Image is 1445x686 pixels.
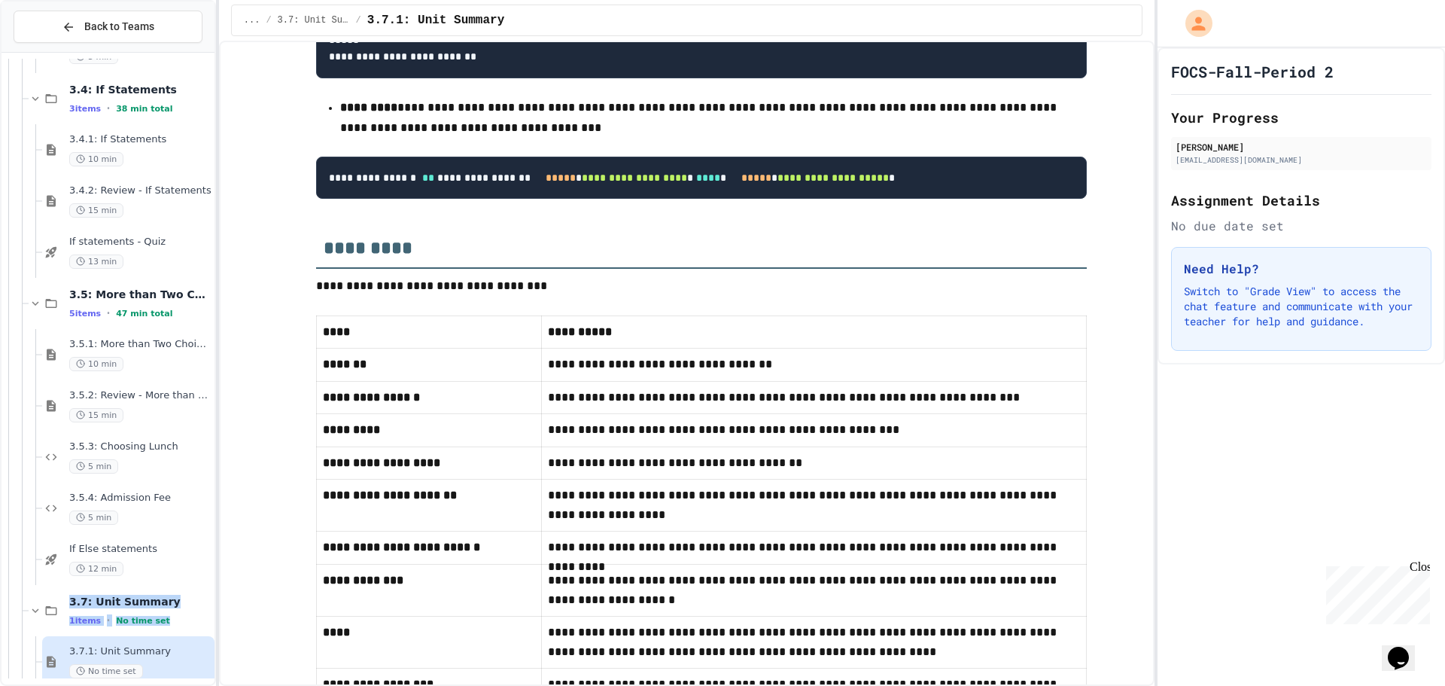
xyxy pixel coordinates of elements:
[69,104,101,114] span: 3 items
[69,357,123,371] span: 10 min
[1176,154,1427,166] div: [EMAIL_ADDRESS][DOMAIN_NAME]
[69,595,211,608] span: 3.7: Unit Summary
[1320,560,1430,624] iframe: chat widget
[1171,217,1431,235] div: No due date set
[69,492,211,505] span: 3.5.4: Admission Fee
[69,184,211,197] span: 3.4.2: Review - If Statements
[1382,626,1430,671] iframe: chat widget
[14,11,202,43] button: Back to Teams
[278,14,350,26] span: 3.7: Unit Summary
[69,152,123,166] span: 10 min
[1171,107,1431,128] h2: Your Progress
[1184,260,1419,278] h3: Need Help?
[69,543,211,556] span: If Else statements
[1176,140,1427,154] div: [PERSON_NAME]
[69,389,211,402] span: 3.5.2: Review - More than Two Choices
[69,645,211,658] span: 3.7.1: Unit Summary
[107,307,110,319] span: •
[1171,190,1431,211] h2: Assignment Details
[116,104,172,114] span: 38 min total
[116,309,172,319] span: 47 min total
[69,616,101,626] span: 1 items
[367,11,504,29] span: 3.7.1: Unit Summary
[69,83,211,96] span: 3.4: If Statements
[6,6,104,96] div: Chat with us now!Close
[69,236,211,248] span: If statements - Quiz
[69,441,211,453] span: 3.5.3: Choosing Lunch
[69,338,211,351] span: 3.5.1: More than Two Choices
[69,511,118,525] span: 5 min
[107,102,110,114] span: •
[69,255,123,269] span: 13 min
[1184,284,1419,329] p: Switch to "Grade View" to access the chat feature and communicate with your teacher for help and ...
[69,203,123,218] span: 15 min
[107,614,110,627] span: •
[69,664,143,678] span: No time set
[1171,61,1334,82] h1: FOCS-Fall-Period 2
[1170,6,1216,41] div: My Account
[69,459,118,474] span: 5 min
[84,19,154,35] span: Back to Teams
[266,14,271,26] span: /
[244,14,260,26] span: ...
[69,288,211,301] span: 3.5: More than Two Choices
[69,408,123,422] span: 15 min
[356,14,361,26] span: /
[69,562,123,576] span: 12 min
[116,616,170,626] span: No time set
[69,133,211,146] span: 3.4.1: If Statements
[69,309,101,319] span: 5 items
